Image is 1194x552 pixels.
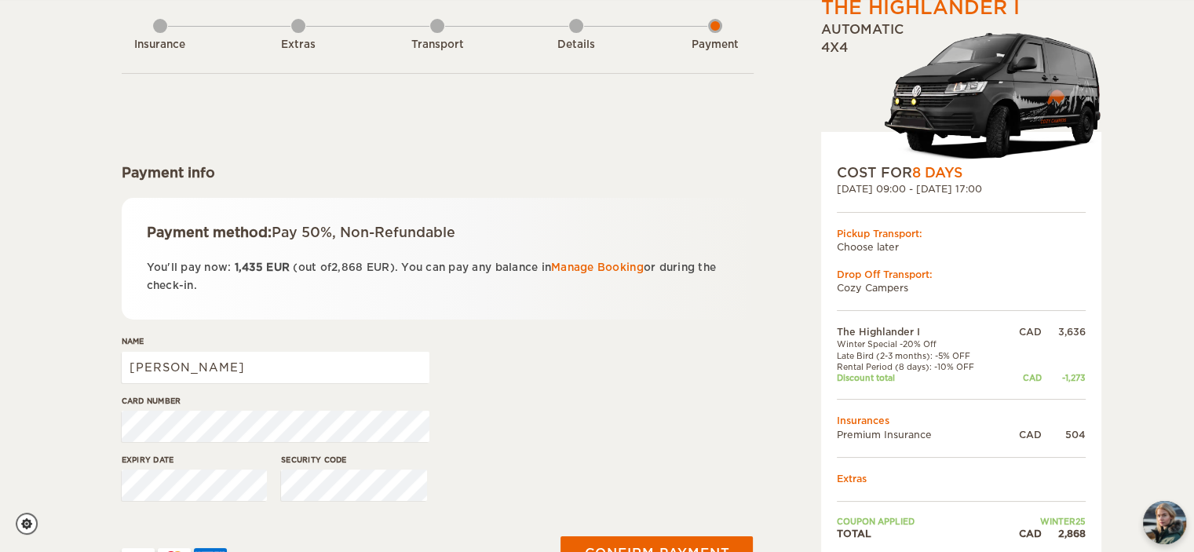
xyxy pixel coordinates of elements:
div: Pickup Transport: [837,227,1086,240]
td: Cozy Campers [837,281,1086,294]
td: Extras [837,472,1086,485]
span: 1,435 [235,261,263,273]
div: -1,273 [1042,372,1086,383]
button: chat-button [1143,501,1186,544]
div: CAD [1004,372,1042,383]
span: 8 Days [912,165,962,181]
div: Automatic 4x4 [821,21,1101,163]
span: 2,868 [331,261,363,273]
div: [DATE] 09:00 - [DATE] 17:00 [837,182,1086,196]
a: Manage Booking [551,261,644,273]
td: WINTER25 [1004,516,1086,527]
a: Cookie settings [16,513,48,535]
div: Payment [672,38,758,53]
span: EUR [266,261,290,273]
label: Card number [122,395,429,407]
span: EUR [367,261,390,273]
div: Details [533,38,619,53]
div: 3,636 [1042,325,1086,338]
div: Drop Off Transport: [837,268,1086,281]
div: COST FOR [837,163,1086,182]
div: Insurance [117,38,203,53]
div: CAD [1004,428,1042,441]
td: Premium Insurance [837,428,1004,441]
td: Winter Special -20% Off [837,338,1004,349]
td: TOTAL [837,527,1004,540]
td: Coupon applied [837,516,1004,527]
td: Rental Period (8 days): -10% OFF [837,361,1004,372]
div: Transport [394,38,480,53]
td: Discount total [837,372,1004,383]
div: Payment info [122,163,754,182]
span: Pay 50%, Non-Refundable [272,225,455,240]
label: Security code [281,454,427,466]
div: 504 [1042,428,1086,441]
label: Name [122,335,429,347]
p: You'll pay now: (out of ). You can pay any balance in or during the check-in. [147,258,728,295]
td: Choose later [837,240,1086,254]
td: Late Bird (2-3 months): -5% OFF [837,350,1004,361]
label: Expiry date [122,454,268,466]
div: Extras [255,38,341,53]
div: 2,868 [1042,527,1086,540]
img: stor-stuttur-old-new-5.png [884,26,1101,163]
td: Insurances [837,414,1086,427]
div: CAD [1004,325,1042,338]
div: CAD [1004,527,1042,540]
div: Payment method: [147,223,728,242]
img: Freyja at Cozy Campers [1143,501,1186,544]
td: The Highlander I [837,325,1004,338]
